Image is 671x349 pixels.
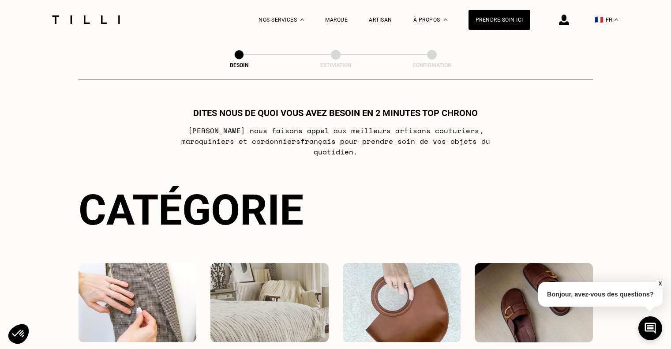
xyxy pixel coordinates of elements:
[300,19,304,21] img: Menu déroulant
[656,279,664,289] button: X
[161,125,510,157] p: [PERSON_NAME] nous faisons appel aux meilleurs artisans couturiers , maroquiniers et cordonniers ...
[49,15,123,24] img: Logo du service de couturière Tilli
[538,282,663,307] p: Bonjour, avez-vous des questions?
[292,62,380,68] div: Estimation
[369,17,392,23] a: Artisan
[615,19,618,21] img: menu déroulant
[469,10,530,30] a: Prendre soin ici
[343,263,461,342] img: Accessoires
[388,62,476,68] div: Confirmation
[595,15,604,24] span: 🇫🇷
[193,108,478,118] h1: Dites nous de quoi vous avez besoin en 2 minutes top chrono
[79,185,593,235] div: Catégorie
[195,62,283,68] div: Besoin
[210,263,329,342] img: Intérieur
[559,15,569,25] img: icône connexion
[79,263,197,342] img: Vêtements
[325,17,348,23] a: Marque
[475,263,593,342] img: Chaussures
[444,19,447,21] img: Menu déroulant à propos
